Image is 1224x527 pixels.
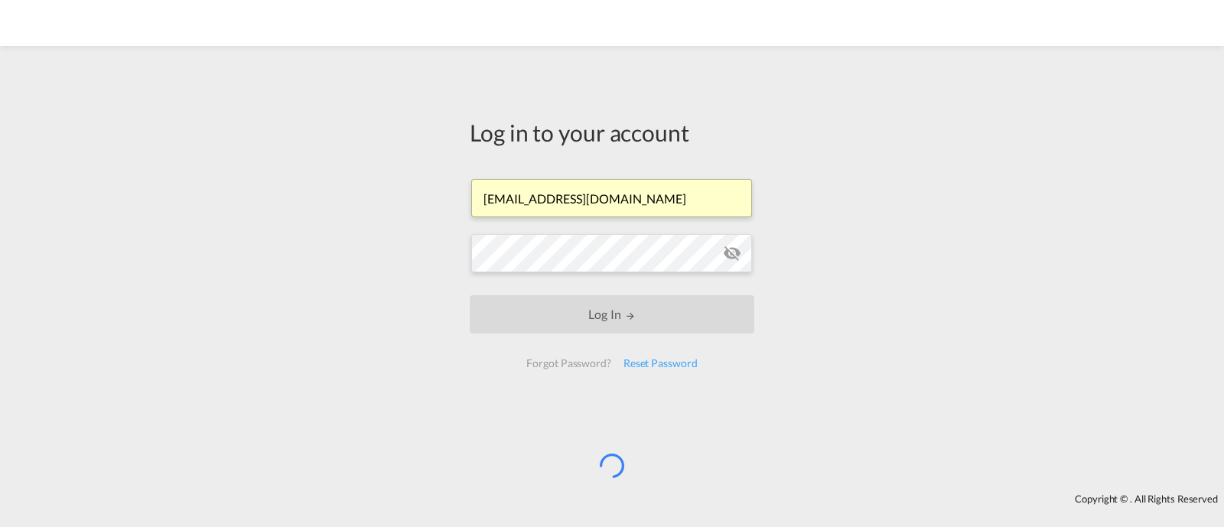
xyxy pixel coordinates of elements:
md-icon: icon-eye-off [723,244,741,262]
div: Reset Password [617,350,704,377]
input: Enter email/phone number [471,179,752,217]
div: Log in to your account [470,116,754,148]
div: Forgot Password? [520,350,617,377]
button: LOGIN [470,295,754,333]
